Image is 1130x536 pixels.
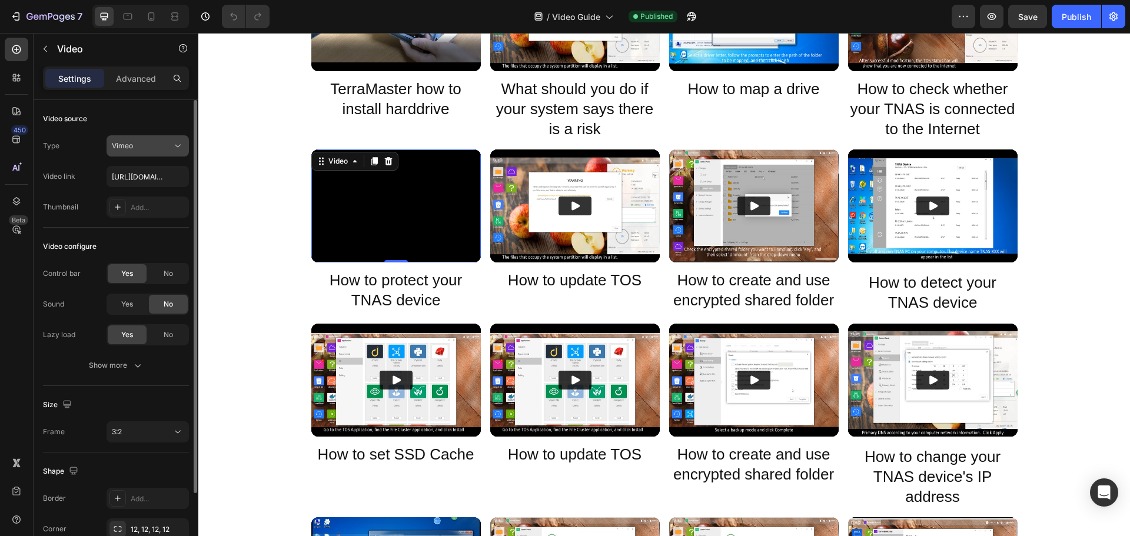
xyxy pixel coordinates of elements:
[1008,5,1047,28] button: Save
[131,524,186,535] div: 12, 12, 12, 12
[43,268,81,279] div: Control bar
[112,141,133,150] span: Vimeo
[164,299,173,309] span: No
[57,42,157,56] p: Video
[471,116,640,229] img: Alt image
[1018,12,1038,22] span: Save
[164,329,173,340] span: No
[181,338,214,357] button: Play
[43,299,64,309] div: Sound
[43,329,75,340] div: Lazy load
[43,524,67,534] div: Corner
[292,45,461,107] h2: What should you do if your system says there is a risk
[89,359,144,371] div: Show more
[112,427,122,436] span: 3:2
[471,291,640,404] img: Alt image
[5,5,88,28] button: 7
[58,72,91,85] p: Settings
[718,164,751,182] button: Play
[131,202,186,213] div: Add...
[107,135,189,157] button: Vimeo
[43,171,75,182] div: Video link
[43,464,81,480] div: Shape
[43,493,66,504] div: Border
[292,116,461,229] img: Alt image
[1090,478,1118,507] div: Open Intercom Messenger
[539,338,572,357] button: Play
[43,141,59,151] div: Type
[113,411,282,433] h2: How to set SSD Cache
[552,11,600,23] span: Video Guide
[9,215,28,225] div: Beta
[77,9,82,24] p: 7
[360,338,393,357] button: Play
[539,164,572,182] button: Play
[292,411,461,433] h2: How to update TOS
[128,123,152,134] div: Video
[650,239,819,281] h2: How to detect your TNAS device
[116,72,156,85] p: Advanced
[107,421,189,442] button: 3:2
[718,338,751,357] button: Play
[121,268,133,279] span: Yes
[471,237,640,279] h2: How to create and use encrypted shared folder
[471,411,640,453] h2: How to create and use encrypted shared folder
[650,413,819,475] h2: How to change your TNAS device's IP address
[164,268,173,279] span: No
[43,427,65,437] div: Frame
[113,116,282,229] iframe: Video
[107,166,189,187] input: Insert video url here
[292,291,461,404] img: Alt image
[198,33,1130,536] iframe: Design area
[640,11,673,22] span: Published
[43,114,87,124] div: Video source
[113,237,282,279] h2: How to protect your TNAS device
[11,125,28,135] div: 450
[547,11,550,23] span: /
[292,237,461,259] h2: How to update TOS
[131,494,186,504] div: Add...
[650,116,819,229] img: Alt image
[113,291,282,404] img: Alt image
[121,299,133,309] span: Yes
[121,329,133,340] span: Yes
[1052,5,1101,28] button: Publish
[650,45,819,107] h2: How to check whether your TNAS is connected to the Internet
[471,45,640,68] h2: How to map a drive
[43,397,74,413] div: Size
[43,241,97,252] div: Video configure
[1062,11,1091,23] div: Publish
[360,164,393,182] button: Play
[43,202,78,212] div: Thumbnail
[222,5,270,28] div: Undo/Redo
[650,291,819,404] img: Alt image
[43,355,189,376] button: Show more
